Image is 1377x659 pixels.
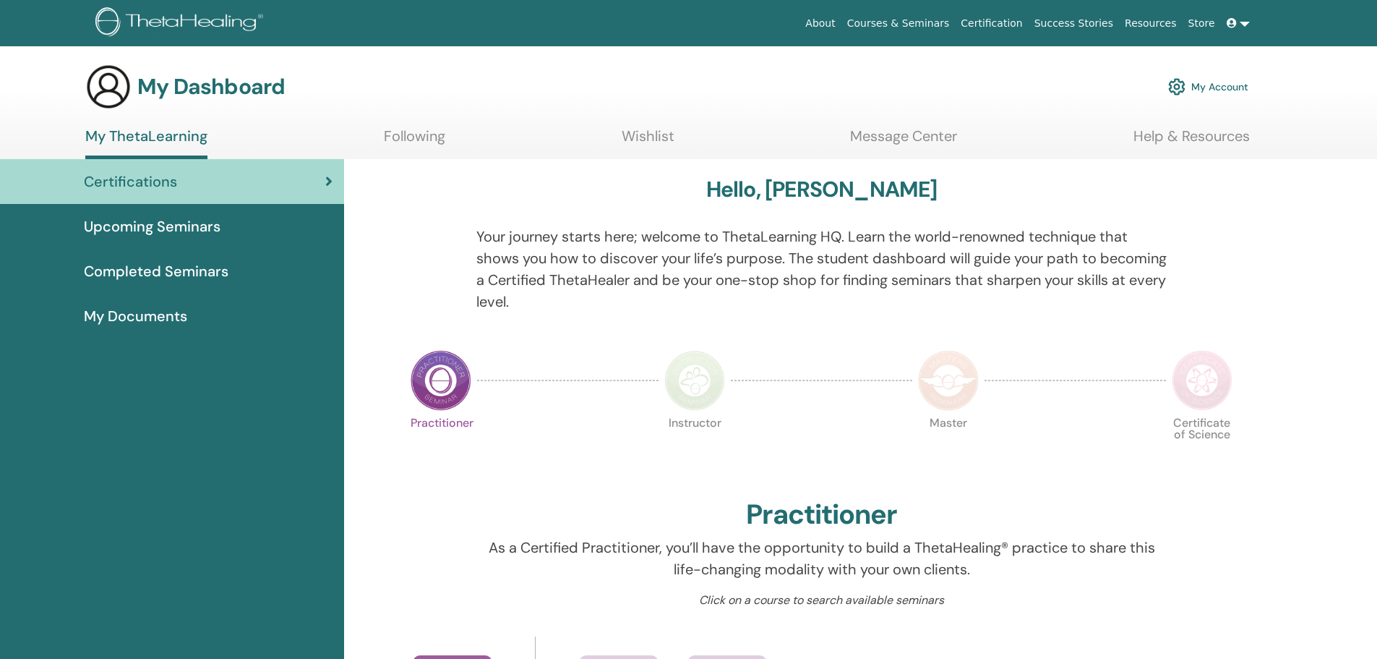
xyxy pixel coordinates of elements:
[476,537,1167,580] p: As a Certified Practitioner, you’ll have the opportunity to build a ThetaHealing® practice to sha...
[622,127,674,156] a: Wishlist
[850,127,957,156] a: Message Center
[95,7,268,40] img: logo.png
[1119,10,1183,37] a: Resources
[85,127,207,159] a: My ThetaLearning
[411,417,471,478] p: Practitioner
[1029,10,1119,37] a: Success Stories
[918,350,979,411] img: Master
[664,350,725,411] img: Instructor
[799,10,841,37] a: About
[841,10,956,37] a: Courses & Seminars
[476,226,1167,313] p: Your journey starts here; welcome to ThetaLearning HQ. Learn the world-renowned technique that sh...
[84,305,187,327] span: My Documents
[664,417,725,478] p: Instructor
[706,177,938,203] h3: Hello, [PERSON_NAME]
[1168,71,1248,103] a: My Account
[137,74,285,100] h3: My Dashboard
[1172,350,1232,411] img: Certificate of Science
[1168,75,1185,99] img: cog.svg
[84,171,177,192] span: Certifications
[85,64,132,110] img: generic-user-icon.jpg
[1133,127,1250,156] a: Help & Resources
[746,498,897,532] h2: Practitioner
[918,417,979,478] p: Master
[84,216,220,237] span: Upcoming Seminars
[1172,417,1232,478] p: Certificate of Science
[384,127,445,156] a: Following
[84,260,228,282] span: Completed Seminars
[476,592,1167,609] p: Click on a course to search available seminars
[955,10,1028,37] a: Certification
[1183,10,1221,37] a: Store
[411,350,471,411] img: Practitioner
